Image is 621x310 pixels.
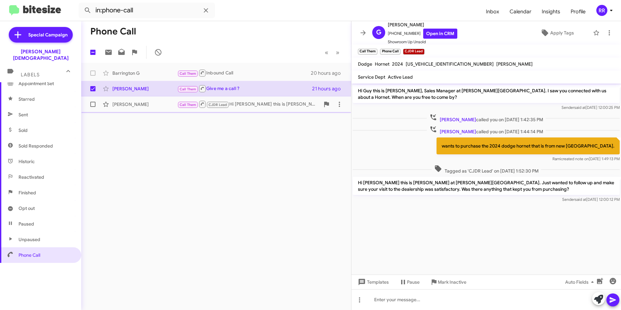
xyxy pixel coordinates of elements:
a: Profile [565,2,591,21]
a: Open in CRM [423,29,457,39]
button: Apply Tags [524,27,590,39]
button: Auto Fields [560,276,602,288]
span: created note on [561,156,589,161]
span: 2024 [392,61,403,67]
button: Mark Inactive [425,276,472,288]
span: Starred [19,96,35,102]
span: Service Dept [358,74,385,80]
button: Pause [394,276,425,288]
span: Reactivated [19,174,44,180]
span: CJDR Lead [209,103,227,107]
a: Calendar [504,2,537,21]
p: wants to purchase the 2024 dodge hornet that is from new [GEOGRAPHIC_DATA]. [437,137,620,154]
span: Apply Tags [550,27,574,39]
button: Templates [351,276,394,288]
span: G [376,27,381,38]
a: Insights [537,2,565,21]
button: RR [591,5,614,16]
span: Templates [357,276,389,288]
span: called you on [DATE] 1:44:14 PM [427,125,546,135]
small: Call Them [358,49,377,55]
span: Historic [19,158,35,165]
span: Sold [19,127,28,134]
span: Auto Fields [565,276,596,288]
span: Appointment Set [19,80,54,87]
span: Sold Responded [19,143,53,149]
span: Paused [19,221,34,227]
span: Showroom Up Unsold [388,39,457,45]
span: Sender [DATE] 12:00:12 PM [562,197,620,202]
span: Hornet [375,61,389,67]
span: [PERSON_NAME] [388,21,457,29]
span: « [325,48,328,57]
div: Hi [PERSON_NAME] this is [PERSON_NAME] at [PERSON_NAME][GEOGRAPHIC_DATA]. Just wanted to follow u... [177,100,320,108]
span: said at [575,197,586,202]
span: Pause [407,276,420,288]
span: Call Them [180,103,196,107]
span: Sent [19,111,28,118]
div: 20 hours ago [311,70,346,76]
div: Barrington G [112,70,177,76]
span: Tagged as 'CJDR Lead' on [DATE] 1:52:30 PM [432,165,541,174]
span: [PERSON_NAME] [440,117,476,123]
span: called you on [DATE] 1:42:35 PM [427,113,546,123]
span: [PHONE_NUMBER] [388,29,457,39]
div: RR [596,5,607,16]
span: Labels [21,72,40,78]
input: Search [79,3,215,18]
small: CJDR Lead [403,49,425,55]
span: Dodge [358,61,372,67]
span: Call Them [180,71,196,76]
a: Special Campaign [9,27,73,43]
span: [PERSON_NAME] [496,61,533,67]
small: Phone Call [380,49,400,55]
div: Inbound Call [177,69,311,77]
span: Opt out [19,205,35,212]
span: Call Them [180,87,196,91]
button: Next [332,46,343,59]
span: Sender [DATE] 12:00:25 PM [562,105,620,110]
span: » [336,48,339,57]
button: Previous [321,46,332,59]
div: Give me a call ? [177,84,312,93]
span: Unpaused [19,236,40,243]
span: Rami [DATE] 1:49:13 PM [552,156,620,161]
div: [PERSON_NAME] [112,101,177,108]
span: [US_VEHICLE_IDENTIFICATION_NUMBER] [406,61,494,67]
span: Special Campaign [28,32,68,38]
span: Finished [19,189,36,196]
nav: Page navigation example [321,46,343,59]
a: Inbox [481,2,504,21]
p: Hi [PERSON_NAME] this is [PERSON_NAME] at [PERSON_NAME][GEOGRAPHIC_DATA]. Just wanted to follow u... [353,177,620,195]
span: Mark Inactive [438,276,466,288]
div: 21 hours ago [312,85,346,92]
h1: Phone Call [90,26,136,37]
span: Active Lead [388,74,413,80]
span: Phone Call [19,252,40,258]
span: said at [574,105,586,110]
p: Hi Guy this is [PERSON_NAME], Sales Manager at [PERSON_NAME][GEOGRAPHIC_DATA]. I saw you connecte... [353,85,620,103]
span: [PERSON_NAME] [440,129,476,135]
div: [PERSON_NAME] [112,85,177,92]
